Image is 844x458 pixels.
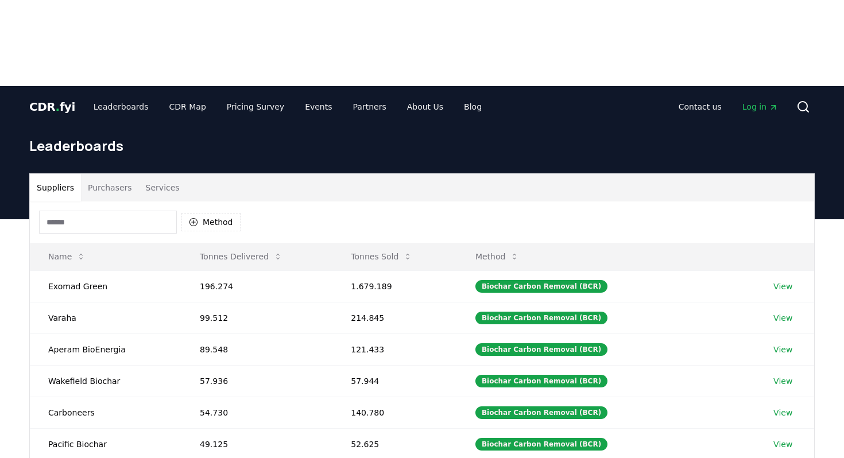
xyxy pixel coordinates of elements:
a: Events [296,96,341,117]
td: 140.780 [332,397,457,428]
div: Biochar Carbon Removal (BCR) [475,343,607,356]
td: Carboneers [30,397,181,428]
a: View [773,375,792,387]
a: Leaderboards [84,96,158,117]
td: 99.512 [181,302,332,333]
div: Biochar Carbon Removal (BCR) [475,280,607,293]
td: 54.730 [181,397,332,428]
div: Biochar Carbon Removal (BCR) [475,312,607,324]
button: Name [39,245,95,268]
div: Biochar Carbon Removal (BCR) [475,438,607,451]
td: 57.936 [181,365,332,397]
span: Log in [742,101,778,112]
span: CDR fyi [29,100,75,114]
button: Tonnes Sold [342,245,421,268]
a: Partners [344,96,396,117]
button: Suppliers [30,174,81,201]
button: Method [181,213,241,231]
span: . [56,100,60,114]
a: View [773,281,792,292]
a: View [773,438,792,450]
td: Exomad Green [30,270,181,302]
div: Biochar Carbon Removal (BCR) [475,375,607,387]
td: Varaha [30,302,181,333]
td: 121.433 [332,333,457,365]
button: Services [139,174,187,201]
nav: Main [669,96,787,117]
button: Method [466,245,529,268]
a: Pricing Survey [218,96,293,117]
a: View [773,407,792,418]
a: CDR Map [160,96,215,117]
td: 57.944 [332,365,457,397]
td: Aperam BioEnergia [30,333,181,365]
a: View [773,312,792,324]
td: 214.845 [332,302,457,333]
h1: Leaderboards [29,137,815,155]
button: Tonnes Delivered [191,245,292,268]
button: Purchasers [81,174,139,201]
td: 89.548 [181,333,332,365]
td: Wakefield Biochar [30,365,181,397]
a: Contact us [669,96,731,117]
td: 1.679.189 [332,270,457,302]
a: About Us [398,96,452,117]
div: Biochar Carbon Removal (BCR) [475,406,607,419]
td: 196.274 [181,270,332,302]
nav: Main [84,96,491,117]
a: Blog [455,96,491,117]
a: Log in [733,96,787,117]
a: CDR.fyi [29,99,75,115]
a: View [773,344,792,355]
